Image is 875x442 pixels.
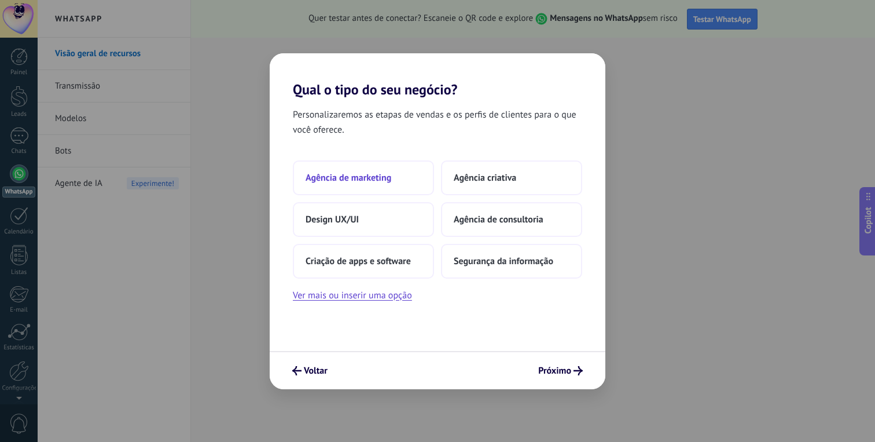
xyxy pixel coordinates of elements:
[304,367,328,375] span: Voltar
[306,172,391,184] span: Agência de marketing
[441,160,582,195] button: Agência criativa
[293,244,434,279] button: Criação de apps e software
[293,160,434,195] button: Agência de marketing
[306,255,411,267] span: Criação de apps e software
[454,214,543,225] span: Agência de consultoria
[454,172,516,184] span: Agência criativa
[441,202,582,237] button: Agência de consultoria
[293,202,434,237] button: Design UX/UI
[270,53,605,98] h2: Qual o tipo do seu negócio?
[454,255,553,267] span: Segurança da informação
[533,361,588,381] button: Próximo
[293,107,582,137] span: Personalizaremos as etapas de vendas e os perfis de clientes para o que você oferece.
[538,367,571,375] span: Próximo
[287,361,333,381] button: Voltar
[441,244,582,279] button: Segurança da informação
[306,214,359,225] span: Design UX/UI
[293,288,412,303] button: Ver mais ou inserir uma opção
